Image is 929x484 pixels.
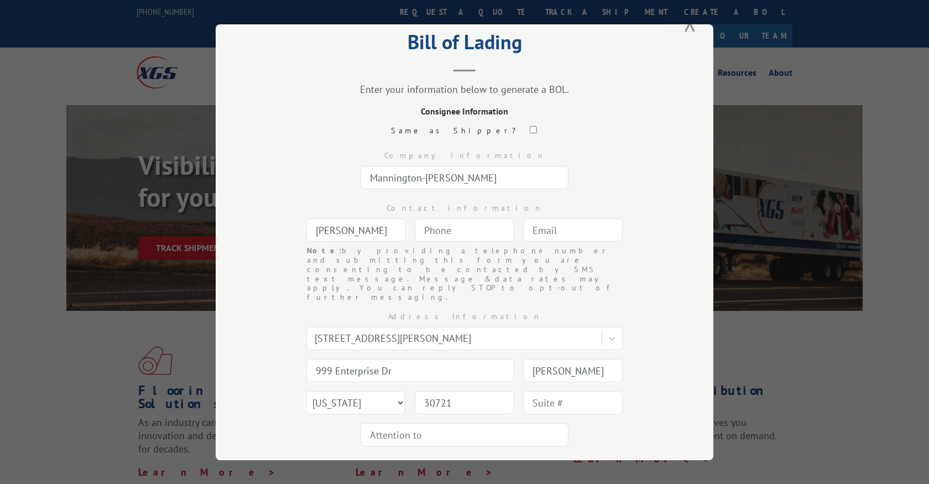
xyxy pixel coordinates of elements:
[306,218,406,242] input: Contact Name
[307,246,342,256] strong: Note:
[271,150,658,162] div: Company information
[523,218,623,242] input: Email
[271,83,658,96] div: Enter your information below to generate a BOL.
[415,218,514,242] input: Phone
[361,166,568,189] input: Company Name
[391,126,523,136] label: Same as Shipper?
[415,391,514,414] input: Zip
[523,391,623,414] input: Suite #
[271,311,658,322] div: Address Information
[681,8,700,38] button: Close modal
[271,34,658,55] h2: Bill of Lading
[306,359,514,382] input: Address
[271,202,658,214] div: Contact information
[523,359,623,382] input: City
[271,105,658,118] div: Consignee Information
[307,246,622,302] div: by providing a telephone number and submitting this form you are consenting to be contacted by SM...
[361,423,568,446] input: Attention to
